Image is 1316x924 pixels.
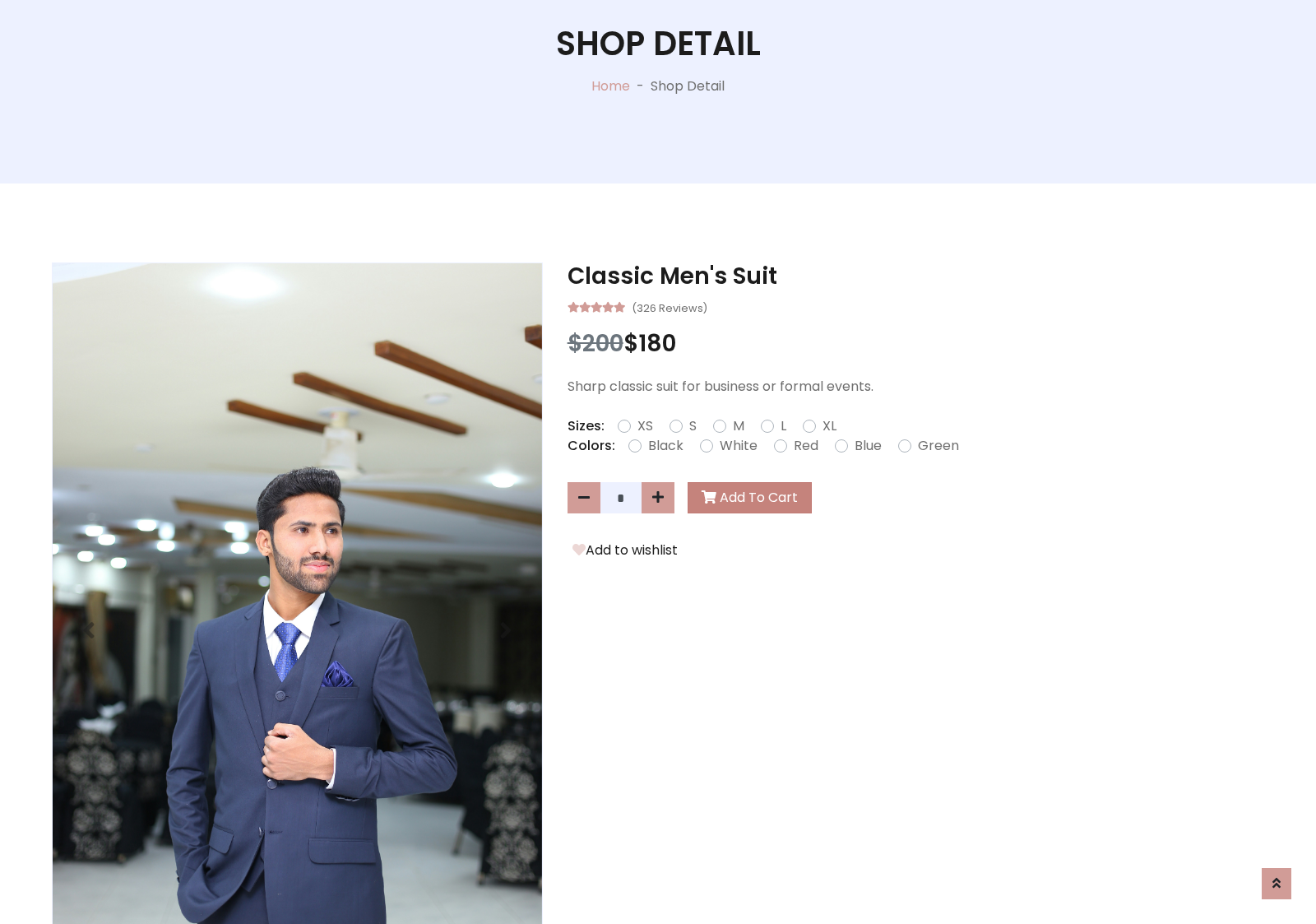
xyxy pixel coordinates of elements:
label: M [733,416,744,436]
p: Colors: [568,436,615,456]
h1: Shop Detail [556,24,761,63]
label: White [720,436,758,456]
p: Sharp classic suit for business or formal events. [568,377,1264,397]
label: Green [918,436,959,456]
p: Shop Detail [651,77,725,96]
button: Add To Cart [688,482,812,513]
h3: Classic Men's Suit [568,262,1264,290]
p: - [630,77,651,96]
h3: $ [568,330,1264,358]
small: (326 Reviews) [632,297,707,317]
button: Add to wishlist [568,540,683,561]
label: Red [794,436,818,456]
a: Home [591,77,630,95]
p: Sizes: [568,416,605,436]
label: XS [637,416,653,436]
label: L [781,416,786,436]
span: $200 [568,327,623,360]
span: 180 [638,327,676,360]
label: XL [822,416,836,436]
label: S [689,416,697,436]
label: Black [648,436,683,456]
label: Blue [855,436,882,456]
